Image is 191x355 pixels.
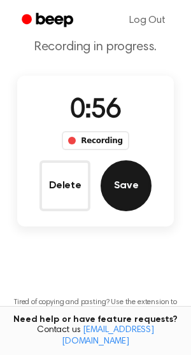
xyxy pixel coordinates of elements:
[10,39,181,55] p: Recording in progress.
[117,5,178,36] a: Log Out
[62,131,129,150] div: Recording
[70,97,121,124] span: 0:56
[39,160,90,211] button: Delete Audio Record
[10,298,181,317] p: Tired of copying and pasting? Use the extension to automatically insert your recordings.
[62,326,154,346] a: [EMAIL_ADDRESS][DOMAIN_NAME]
[13,8,85,33] a: Beep
[8,325,183,347] span: Contact us
[101,160,152,211] button: Save Audio Record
